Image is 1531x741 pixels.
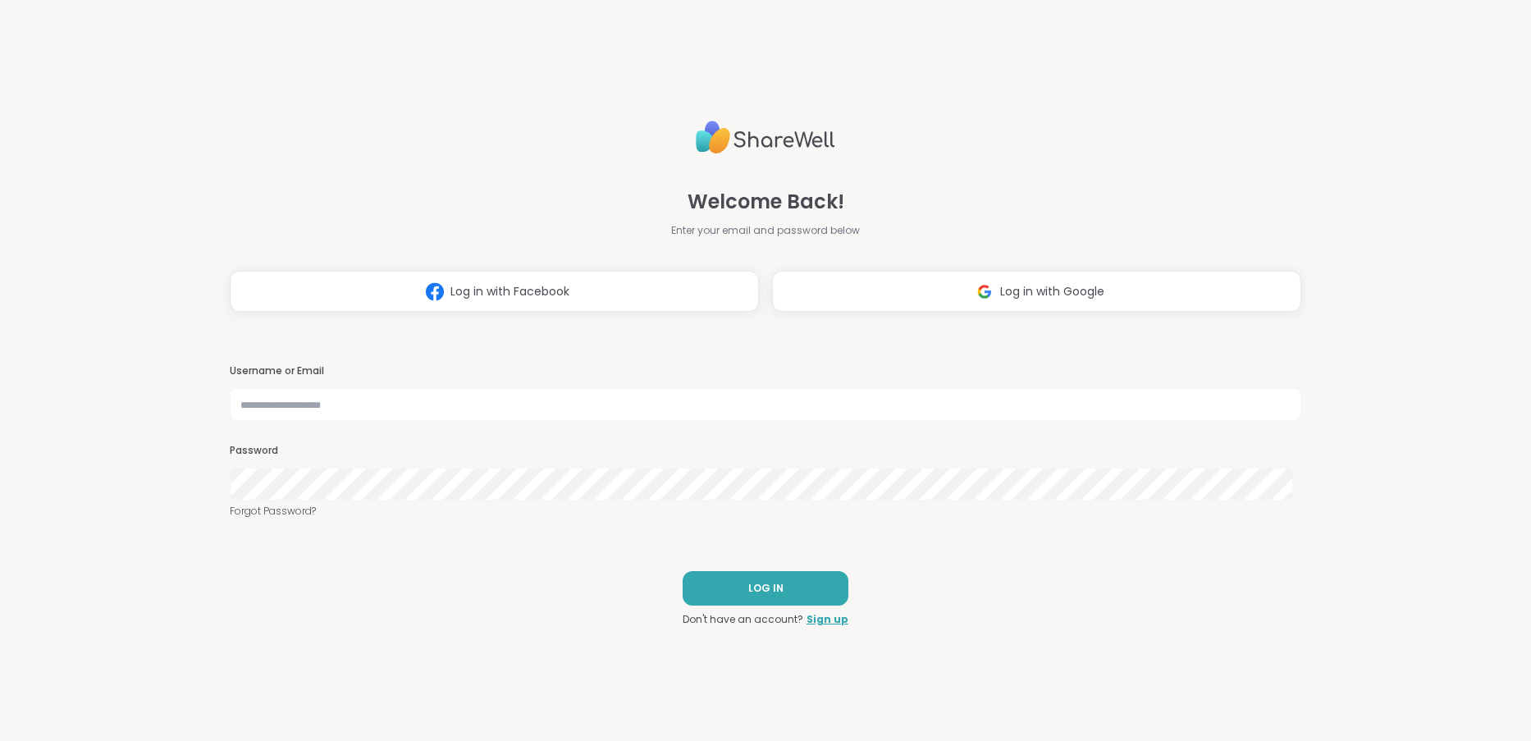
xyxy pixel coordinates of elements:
a: Sign up [807,612,848,627]
h3: Password [230,444,1301,458]
button: Log in with Google [772,271,1301,312]
span: Don't have an account? [683,612,803,627]
img: ShareWell Logomark [969,277,1000,307]
h3: Username or Email [230,364,1301,378]
button: Log in with Facebook [230,271,759,312]
img: ShareWell Logomark [419,277,450,307]
span: Log in with Facebook [450,283,569,300]
span: Log in with Google [1000,283,1104,300]
span: Enter your email and password below [671,223,860,238]
button: LOG IN [683,571,848,606]
span: Welcome Back! [688,187,844,217]
span: LOG IN [748,581,784,596]
a: Forgot Password? [230,504,1301,519]
img: ShareWell Logo [696,114,835,161]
